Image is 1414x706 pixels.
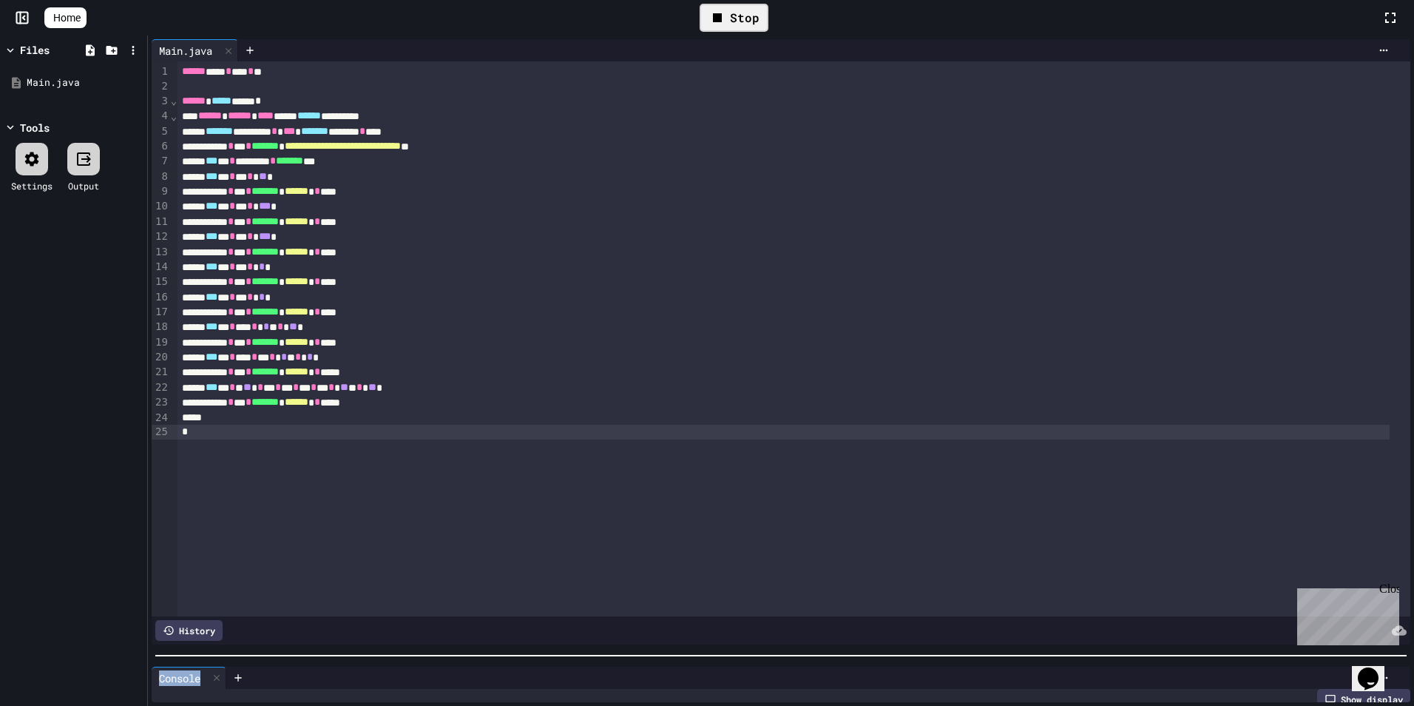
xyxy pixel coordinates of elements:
div: 25 [152,425,170,440]
div: 20 [152,350,170,365]
div: Chat with us now!Close [6,6,102,94]
div: Output [68,179,99,192]
div: 1 [152,64,170,79]
a: Home [44,7,87,28]
div: 24 [152,411,170,426]
div: Tools [20,120,50,135]
div: 11 [152,215,170,229]
div: 2 [152,79,170,94]
div: Settings [11,179,53,192]
div: 23 [152,395,170,410]
span: Fold line [170,110,177,122]
div: Main.java [152,43,220,58]
div: 21 [152,365,170,380]
div: 8 [152,169,170,184]
div: Files [20,42,50,58]
div: 3 [152,94,170,109]
div: Console [152,667,226,689]
div: 4 [152,109,170,124]
div: Stop [700,4,768,32]
div: 13 [152,245,170,260]
div: 12 [152,229,170,244]
div: History [155,620,223,641]
span: Home [53,10,81,25]
div: 15 [152,275,170,289]
div: 6 [152,139,170,154]
div: Console [152,670,208,686]
span: Fold line [170,95,177,107]
iframe: chat widget [1352,647,1399,691]
div: Main.java [152,39,238,61]
div: Main.java [27,75,142,90]
div: 10 [152,199,170,214]
iframe: chat widget [1291,582,1399,645]
div: 5 [152,124,170,139]
div: 9 [152,184,170,199]
div: 17 [152,305,170,320]
div: 14 [152,260,170,275]
div: 16 [152,290,170,305]
div: 18 [152,320,170,334]
div: 7 [152,154,170,169]
div: 19 [152,335,170,350]
div: 22 [152,380,170,395]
